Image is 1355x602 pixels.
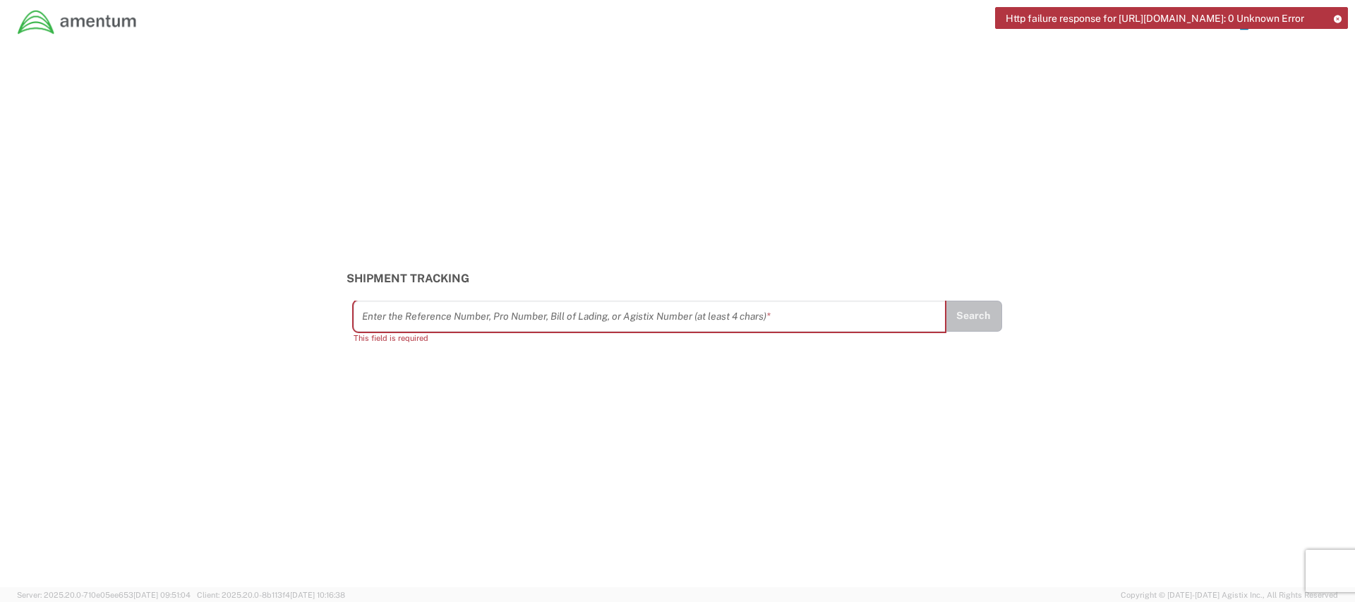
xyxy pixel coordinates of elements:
[197,591,345,599] span: Client: 2025.20.0-8b113f4
[133,591,191,599] span: [DATE] 09:51:04
[1006,12,1304,25] span: Http failure response for [URL][DOMAIN_NAME]: 0 Unknown Error
[354,332,945,344] div: This field is required
[347,272,1009,285] h3: Shipment Tracking
[1121,589,1338,601] span: Copyright © [DATE]-[DATE] Agistix Inc., All Rights Reserved
[17,9,138,35] img: dyncorp
[290,591,345,599] span: [DATE] 10:16:38
[17,591,191,599] span: Server: 2025.20.0-710e05ee653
